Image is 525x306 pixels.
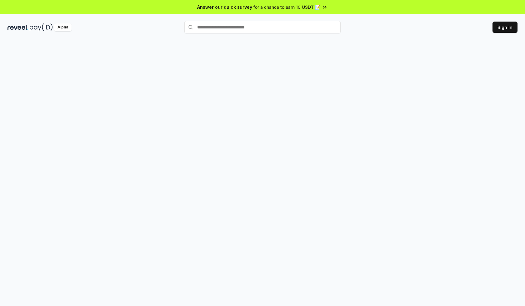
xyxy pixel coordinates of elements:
[253,4,320,10] span: for a chance to earn 10 USDT 📝
[7,23,28,31] img: reveel_dark
[197,4,252,10] span: Answer our quick survey
[54,23,72,31] div: Alpha
[492,22,517,33] button: Sign In
[30,23,53,31] img: pay_id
